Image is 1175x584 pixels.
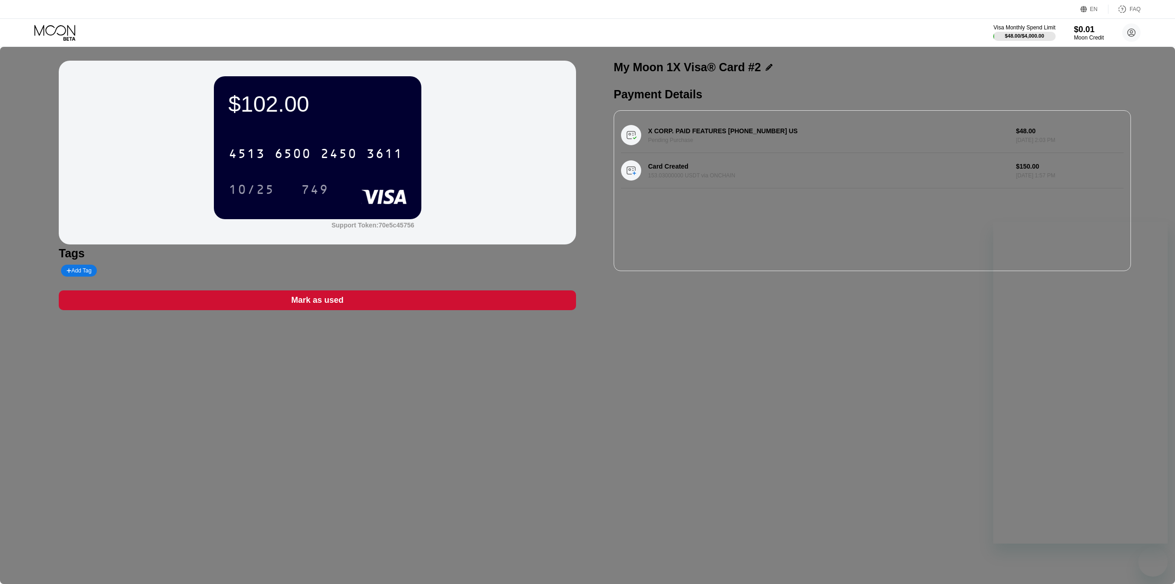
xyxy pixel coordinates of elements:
div: 6500 [274,147,311,162]
div: Add Tag [61,265,97,277]
iframe: Messaging window [993,222,1168,544]
div: $48.00 / $4,000.00 [1005,33,1044,39]
div: Add Tag [67,267,91,274]
div: Tags [59,247,576,260]
div: Visa Monthly Spend Limit [993,24,1055,31]
div: 4513650024503611 [223,142,408,165]
div: 749 [294,178,336,201]
div: FAQ [1130,6,1141,12]
iframe: Button to launch messaging window, conversation in progress [1138,547,1168,577]
div: My Moon 1X Visa® Card #2 [614,61,761,74]
div: 749 [301,183,329,198]
div: 10/25 [229,183,274,198]
div: $0.01 [1074,25,1104,34]
div: $102.00 [229,91,407,117]
div: Visa Monthly Spend Limit$48.00/$4,000.00 [993,24,1055,41]
div: FAQ [1108,5,1141,14]
div: EN [1090,6,1098,12]
div: 10/25 [222,178,281,201]
div: EN [1080,5,1108,14]
div: $0.01Moon Credit [1074,25,1104,41]
div: Mark as used [59,290,576,310]
div: 3611 [366,147,403,162]
div: Support Token:70e5c45756 [331,221,414,229]
div: Moon Credit [1074,34,1104,41]
div: Payment Details [614,88,1131,101]
div: 2450 [320,147,357,162]
div: Support Token: 70e5c45756 [331,221,414,229]
div: Mark as used [291,295,343,306]
div: 4513 [229,147,265,162]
